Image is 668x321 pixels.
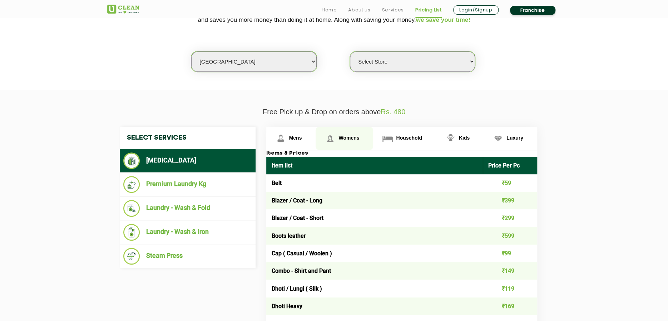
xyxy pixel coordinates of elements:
[492,132,504,145] img: Luxury
[381,108,405,116] span: Rs. 480
[381,132,394,145] img: Household
[123,248,140,265] img: Steam Press
[338,135,359,141] span: Womens
[483,227,537,245] td: ₹599
[123,152,252,169] li: [MEDICAL_DATA]
[266,192,483,209] td: Blazer / Coat - Long
[483,157,537,174] th: Price Per Pc
[123,248,252,265] li: Steam Press
[322,6,337,14] a: Home
[123,200,252,217] li: Laundry - Wash & Fold
[266,262,483,280] td: Combo - Shirt and Pant
[483,174,537,192] td: ₹59
[266,150,537,157] h3: Items & Prices
[415,6,442,14] a: Pricing List
[510,6,555,15] a: Franchise
[266,209,483,227] td: Blazer / Coat - Short
[483,192,537,209] td: ₹399
[416,16,470,23] span: we save your time!
[266,157,483,174] th: Item list
[483,209,537,227] td: ₹299
[274,132,287,145] img: Mens
[453,5,499,15] a: Login/Signup
[120,127,256,149] h4: Select Services
[107,5,139,14] img: UClean Laundry and Dry Cleaning
[123,152,140,169] img: Dry Cleaning
[266,280,483,297] td: Dhoti / Lungi ( Silk )
[483,262,537,280] td: ₹149
[444,132,457,145] img: Kids
[266,227,483,245] td: Boots leather
[483,245,537,262] td: ₹99
[459,135,470,141] span: Kids
[266,174,483,192] td: Belt
[396,135,422,141] span: Household
[123,200,140,217] img: Laundry - Wash & Fold
[289,135,302,141] span: Mens
[123,224,252,241] li: Laundry - Wash & Iron
[506,135,523,141] span: Luxury
[483,297,537,315] td: ₹169
[266,297,483,315] td: Dhoti Heavy
[107,108,561,116] p: Free Pick up & Drop on orders above
[382,6,404,14] a: Services
[123,176,140,193] img: Premium Laundry Kg
[483,280,537,297] td: ₹119
[324,132,336,145] img: Womens
[123,224,140,241] img: Laundry - Wash & Iron
[266,245,483,262] td: Cap ( Casual / Woolen )
[348,6,370,14] a: About us
[123,176,252,193] li: Premium Laundry Kg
